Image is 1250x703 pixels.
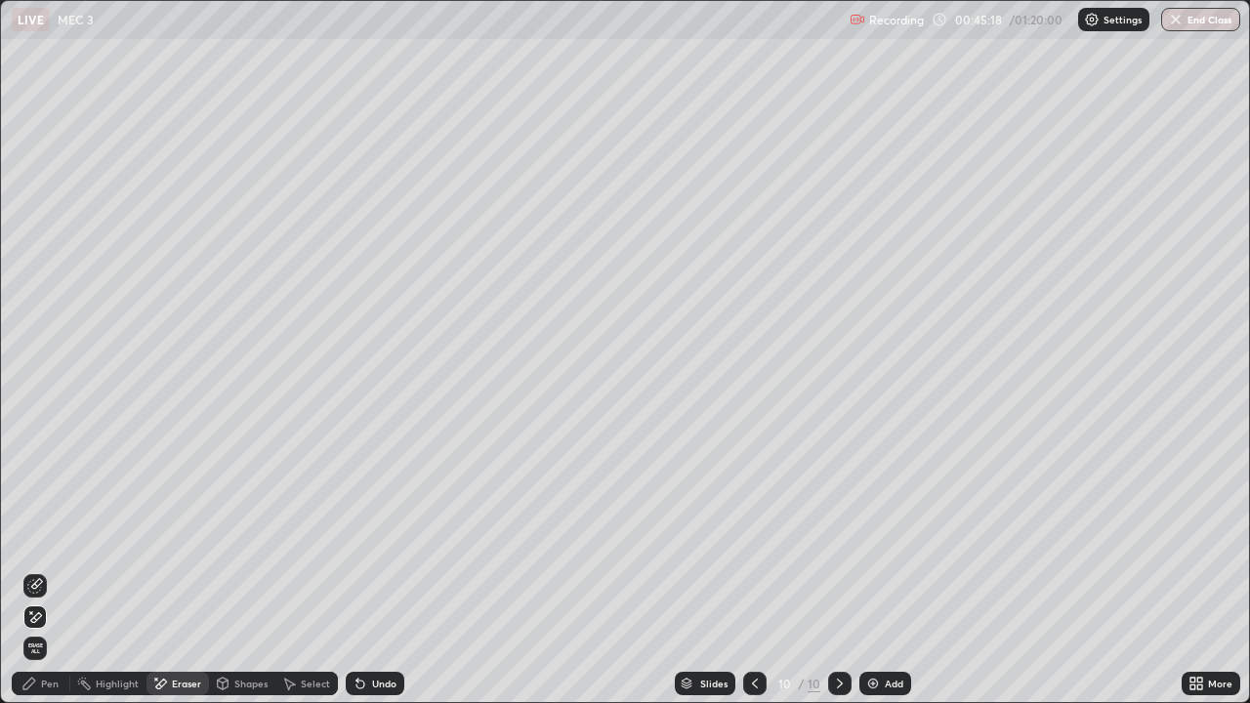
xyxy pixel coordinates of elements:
div: More [1208,679,1232,688]
div: Pen [41,679,59,688]
div: Add [885,679,903,688]
p: Settings [1104,15,1142,24]
img: add-slide-button [865,676,881,691]
button: End Class [1161,8,1240,31]
div: / [798,678,804,689]
div: Select [301,679,330,688]
div: Shapes [234,679,268,688]
div: Eraser [172,679,201,688]
p: MEC 3 [58,12,94,27]
p: LIVE [18,12,44,27]
div: Undo [372,679,396,688]
img: class-settings-icons [1084,12,1100,27]
div: Slides [700,679,728,688]
div: 10 [808,675,820,692]
p: Recording [869,13,924,27]
div: Highlight [96,679,139,688]
div: 10 [774,678,794,689]
span: Erase all [24,642,46,654]
img: recording.375f2c34.svg [850,12,865,27]
img: end-class-cross [1168,12,1184,27]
